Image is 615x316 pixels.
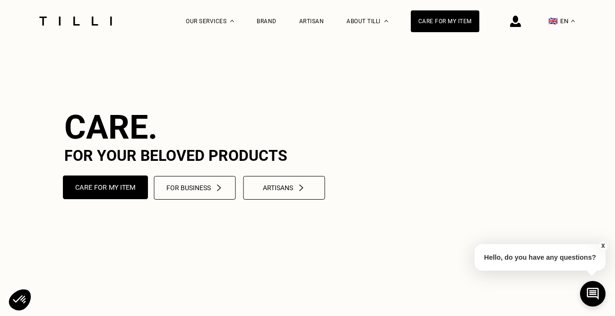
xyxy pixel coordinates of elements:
[230,20,234,22] img: Dropdown menu
[571,20,575,22] img: menu déroulant
[257,18,277,25] a: Brand
[263,184,305,192] div: Artisans
[166,184,223,192] div: For business
[64,176,146,200] a: Care for my item
[154,176,235,200] button: For businesschevron
[299,18,324,25] a: Artisan
[297,184,305,192] img: chevron
[548,17,558,26] span: 🇬🇧
[36,17,115,26] img: Tilli seamstress service logo
[63,176,148,199] button: Care for my item
[475,244,606,271] p: Hello, do you have any questions?
[598,241,608,251] button: X
[243,176,325,200] button: Artisanschevron
[411,10,479,32] a: Care for my item
[215,184,223,192] img: chevron
[384,20,388,22] img: About dropdown menu
[510,16,521,27] img: login icon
